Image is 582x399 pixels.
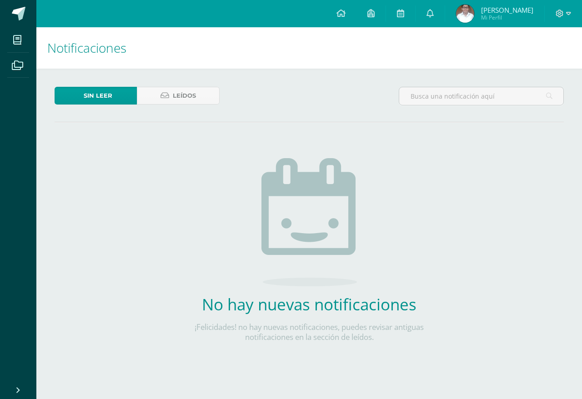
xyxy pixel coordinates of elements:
[481,14,533,21] span: Mi Perfil
[175,322,443,342] p: ¡Felicidades! no hay nuevas notificaciones, puedes revisar antiguas notificaciones en la sección ...
[399,87,563,105] input: Busca una notificación aquí
[481,5,533,15] span: [PERSON_NAME]
[47,39,126,56] span: Notificaciones
[173,87,196,104] span: Leídos
[55,87,137,105] a: Sin leer
[456,5,474,23] img: c6c55850625d03b804869e3fe2a73493.png
[261,158,357,286] img: no_activities.png
[84,87,112,104] span: Sin leer
[137,87,219,105] a: Leídos
[175,294,443,315] h2: No hay nuevas notificaciones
